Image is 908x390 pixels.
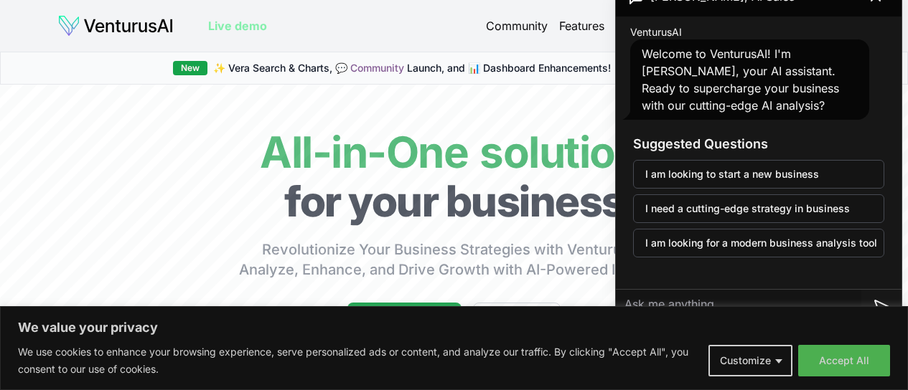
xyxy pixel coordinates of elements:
button: I am looking to start a new business [633,160,884,189]
p: We use cookies to enhance your browsing experience, serve personalized ads or content, and analyz... [18,343,698,378]
p: We value your privacy [18,319,890,336]
a: Start for free [347,303,462,338]
div: New [173,61,207,75]
button: I need a cutting-edge strategy in business [633,194,884,223]
span: Welcome to VenturusAI! I'm [PERSON_NAME], your AI assistant. Ready to supercharge your business w... [642,47,839,113]
a: Community [486,17,548,34]
span: VenturusAI [630,25,682,39]
a: Community [350,62,404,74]
a: Live demo [208,17,267,34]
img: logo [57,14,174,37]
h3: Suggested Questions [633,134,884,154]
span: ✨ Vera Search & Charts, 💬 Launch, and 📊 Dashboard Enhancements! [213,61,611,75]
a: Live Demo [473,303,561,338]
a: Features [559,17,604,34]
button: Customize [708,345,792,376]
button: Accept All [798,345,890,376]
button: I am looking for a modern business analysis tool [633,229,884,257]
